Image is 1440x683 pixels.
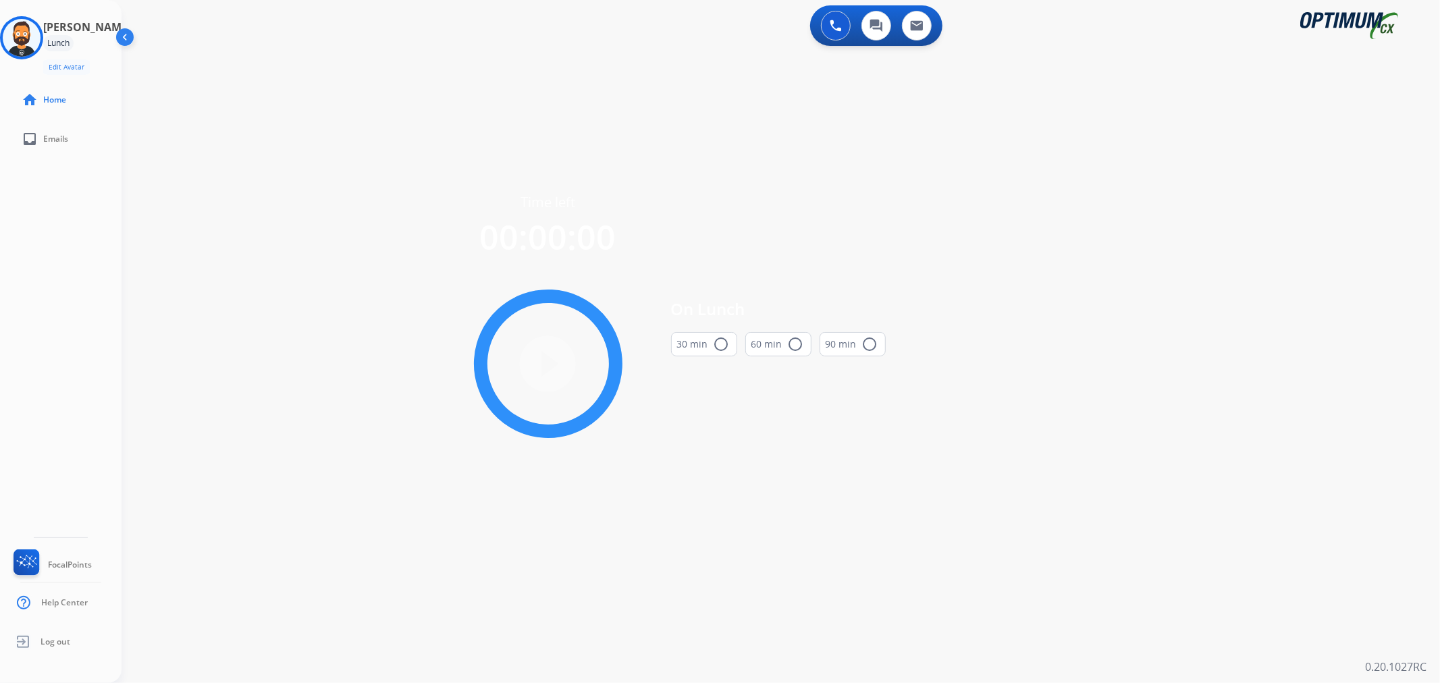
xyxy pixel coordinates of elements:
button: 30 min [671,332,737,356]
span: On Lunch [671,297,886,321]
button: Edit Avatar [43,59,90,75]
span: Home [43,94,66,105]
span: Time left [521,193,575,212]
mat-icon: radio_button_unchecked [714,336,730,352]
p: 0.20.1027RC [1365,659,1426,675]
button: 60 min [745,332,811,356]
mat-icon: home [22,92,38,108]
img: avatar [3,19,41,57]
span: Emails [43,134,68,144]
div: Lunch [43,35,74,51]
button: 90 min [820,332,886,356]
span: FocalPoints [48,559,92,570]
a: FocalPoints [11,549,92,580]
mat-icon: radio_button_unchecked [862,336,878,352]
h3: [PERSON_NAME] [43,19,131,35]
span: Help Center [41,597,88,608]
span: 00:00:00 [480,214,616,260]
span: Log out [41,636,70,647]
mat-icon: inbox [22,131,38,147]
mat-icon: radio_button_unchecked [788,336,804,352]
